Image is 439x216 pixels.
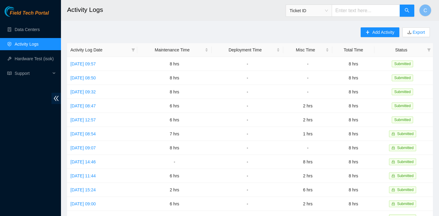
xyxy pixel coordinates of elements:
[332,197,374,211] td: 8 hrs
[5,6,31,17] img: Akamai Technologies
[332,71,374,85] td: 8 hrs
[391,132,395,136] span: lock
[212,155,283,169] td: -
[283,197,332,211] td: 2 hrs
[283,183,332,197] td: 6 hrs
[70,173,96,178] a: [DATE] 11:44
[137,169,212,183] td: 6 hrs
[212,127,283,141] td: -
[70,89,96,94] a: [DATE] 09:32
[137,127,212,141] td: 7 hrs
[426,45,432,54] span: filter
[372,29,394,36] span: Add Activity
[70,61,96,66] a: [DATE] 09:57
[400,5,414,17] button: search
[407,30,412,35] span: download
[52,93,61,104] span: double-left
[212,85,283,99] td: -
[397,132,414,136] span: Submitted
[15,67,51,79] span: Support
[283,85,332,99] td: -
[283,141,332,155] td: -
[5,11,49,19] a: Akamai TechnologiesField Tech Portal
[70,145,96,150] a: [DATE] 09:07
[391,174,395,178] span: lock
[212,141,283,155] td: -
[130,45,136,54] span: filter
[366,30,370,35] span: plus
[137,155,212,169] td: -
[361,27,399,37] button: plusAdd Activity
[402,27,430,37] button: downloadExport
[283,57,332,71] td: -
[283,155,332,169] td: 8 hrs
[332,141,374,155] td: 8 hrs
[405,8,409,14] span: search
[15,56,54,61] a: Hardware Test (isok)
[212,113,283,127] td: -
[427,48,431,52] span: filter
[332,99,374,113] td: 8 hrs
[283,99,332,113] td: 2 hrs
[392,103,413,109] span: Submitted
[392,89,413,95] span: Submitted
[392,117,413,123] span: Submitted
[70,103,96,108] a: [DATE] 08:47
[391,160,395,164] span: lock
[397,188,414,192] span: Submitted
[15,27,40,32] a: Data Centers
[283,169,332,183] td: 2 hrs
[70,47,129,53] span: Activity Log Date
[332,57,374,71] td: 8 hrs
[423,7,427,14] span: C
[283,127,332,141] td: 1 hrs
[392,61,413,67] span: Submitted
[70,201,96,206] a: [DATE] 09:00
[412,30,425,35] a: Export
[212,99,283,113] td: -
[137,141,212,155] td: 8 hrs
[70,117,96,122] a: [DATE] 12:57
[391,202,395,206] span: lock
[212,71,283,85] td: -
[212,57,283,71] td: -
[70,159,96,164] a: [DATE] 14:46
[290,6,328,15] span: Ticket ID
[332,183,374,197] td: 8 hrs
[137,71,212,85] td: 8 hrs
[70,75,96,80] a: [DATE] 08:50
[332,155,374,169] td: 8 hrs
[332,127,374,141] td: 8 hrs
[212,197,283,211] td: -
[131,48,135,52] span: filter
[137,113,212,127] td: 6 hrs
[391,146,395,150] span: lock
[137,57,212,71] td: 8 hrs
[391,188,395,192] span: lock
[137,197,212,211] td: 6 hrs
[15,42,39,47] a: Activity Logs
[212,183,283,197] td: -
[332,43,374,57] th: Total Time
[332,5,400,17] input: Enter text here...
[378,47,425,53] span: Status
[397,146,414,150] span: Submitted
[392,75,413,81] span: Submitted
[70,187,96,192] a: [DATE] 15:24
[137,99,212,113] td: 6 hrs
[419,4,431,16] button: C
[137,183,212,197] td: 2 hrs
[137,85,212,99] td: 8 hrs
[283,113,332,127] td: 2 hrs
[283,71,332,85] td: -
[212,169,283,183] td: -
[7,71,12,75] span: read
[397,202,414,206] span: Submitted
[332,85,374,99] td: 8 hrs
[10,10,49,16] span: Field Tech Portal
[332,169,374,183] td: 8 hrs
[332,113,374,127] td: 8 hrs
[397,160,414,164] span: Submitted
[397,174,414,178] span: Submitted
[70,131,96,136] a: [DATE] 08:54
